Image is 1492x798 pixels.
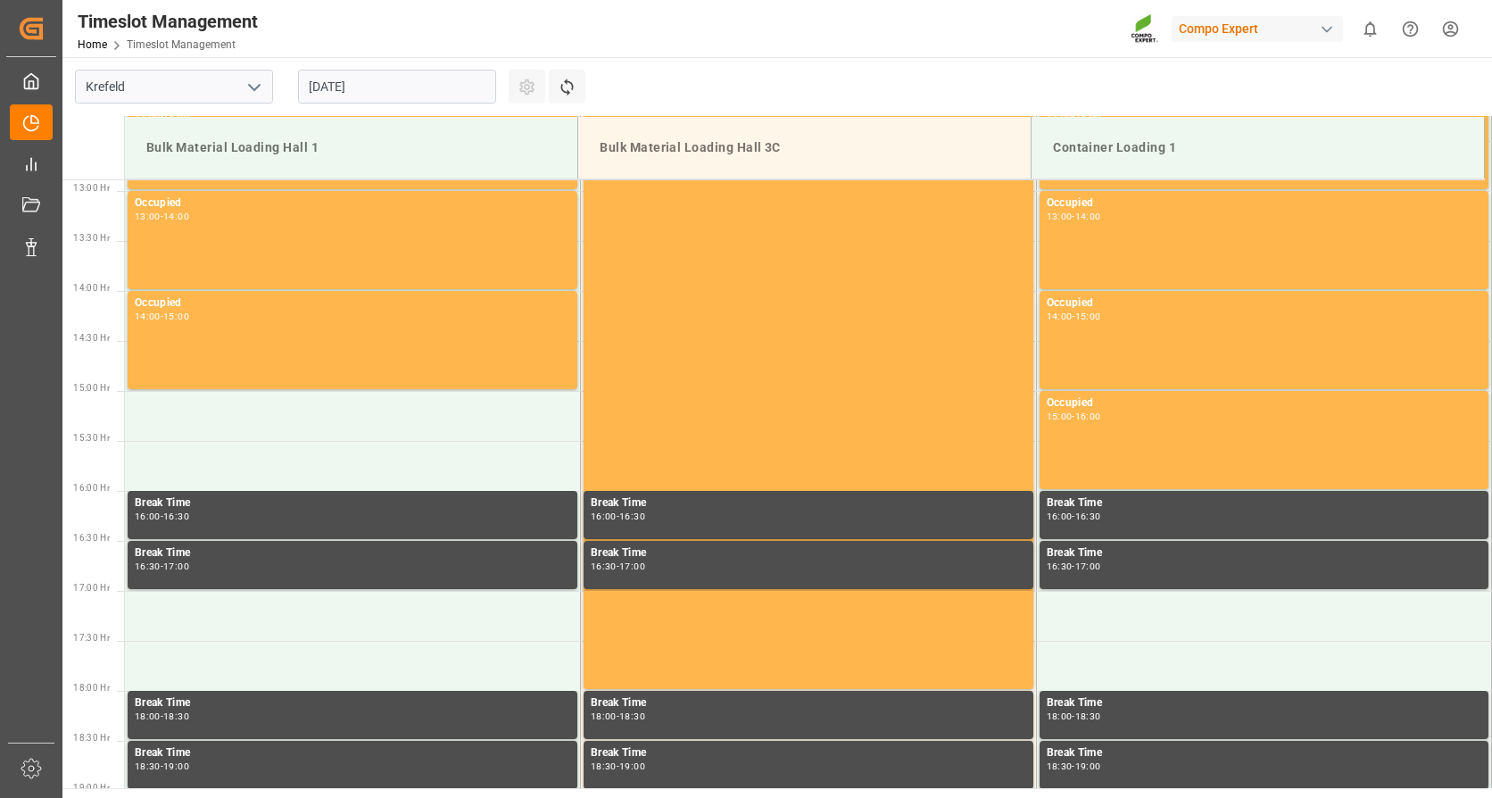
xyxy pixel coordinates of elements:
[139,131,563,164] div: Bulk Material Loading Hall 1
[75,70,273,104] input: Type to search/select
[1072,762,1074,770] div: -
[1047,495,1482,512] div: Break Time
[240,73,267,101] button: open menu
[163,762,189,770] div: 19:00
[1072,712,1074,720] div: -
[135,312,161,320] div: 14:00
[1075,712,1101,720] div: 18:30
[591,544,1026,562] div: Break Time
[1047,712,1073,720] div: 18:00
[73,483,110,493] span: 16:00 Hr
[1047,312,1073,320] div: 14:00
[617,562,619,570] div: -
[617,712,619,720] div: -
[73,433,110,443] span: 15:30 Hr
[1131,13,1159,45] img: Screenshot%202023-09-29%20at%2010.02.21.png_1712312052.png
[591,495,1026,512] div: Break Time
[161,212,163,220] div: -
[163,712,189,720] div: 18:30
[135,762,161,770] div: 18:30
[1075,412,1101,420] div: 16:00
[135,295,570,312] div: Occupied
[1390,9,1430,49] button: Help Center
[161,312,163,320] div: -
[591,762,617,770] div: 18:30
[619,712,645,720] div: 18:30
[161,562,163,570] div: -
[161,712,163,720] div: -
[73,733,110,743] span: 18:30 Hr
[591,712,617,720] div: 18:00
[1047,512,1073,520] div: 16:00
[1047,295,1482,312] div: Occupied
[1047,212,1073,220] div: 13:00
[163,512,189,520] div: 16:30
[73,283,110,293] span: 14:00 Hr
[78,38,107,51] a: Home
[1075,312,1101,320] div: 15:00
[1075,512,1101,520] div: 16:30
[1047,744,1482,762] div: Break Time
[617,512,619,520] div: -
[163,562,189,570] div: 17:00
[163,212,189,220] div: 14:00
[619,762,645,770] div: 19:00
[135,512,161,520] div: 16:00
[1072,212,1074,220] div: -
[1072,312,1074,320] div: -
[1072,512,1074,520] div: -
[619,562,645,570] div: 17:00
[135,694,570,712] div: Break Time
[163,312,189,320] div: 15:00
[1172,16,1343,42] div: Compo Expert
[1047,562,1073,570] div: 16:30
[73,533,110,543] span: 16:30 Hr
[135,744,570,762] div: Break Time
[1172,12,1350,46] button: Compo Expert
[619,512,645,520] div: 16:30
[135,195,570,212] div: Occupied
[1047,694,1482,712] div: Break Time
[1072,412,1074,420] div: -
[135,495,570,512] div: Break Time
[1075,762,1101,770] div: 19:00
[135,212,161,220] div: 13:00
[1047,412,1073,420] div: 15:00
[73,183,110,193] span: 13:00 Hr
[591,562,617,570] div: 16:30
[135,544,570,562] div: Break Time
[161,512,163,520] div: -
[1075,212,1101,220] div: 14:00
[1072,562,1074,570] div: -
[1046,131,1470,164] div: Container Loading 1
[1047,762,1073,770] div: 18:30
[1075,562,1101,570] div: 17:00
[135,562,161,570] div: 16:30
[591,512,617,520] div: 16:00
[298,70,496,104] input: DD.MM.YYYY
[78,8,258,35] div: Timeslot Management
[73,683,110,693] span: 18:00 Hr
[617,762,619,770] div: -
[135,712,161,720] div: 18:00
[161,762,163,770] div: -
[73,233,110,243] span: 13:30 Hr
[73,383,110,393] span: 15:00 Hr
[73,333,110,343] span: 14:30 Hr
[73,583,110,593] span: 17:00 Hr
[1047,544,1482,562] div: Break Time
[1350,9,1390,49] button: show 0 new notifications
[591,744,1026,762] div: Break Time
[73,633,110,643] span: 17:30 Hr
[1047,195,1482,212] div: Occupied
[73,783,110,793] span: 19:00 Hr
[1047,395,1482,412] div: Occupied
[591,694,1026,712] div: Break Time
[593,131,1016,164] div: Bulk Material Loading Hall 3C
